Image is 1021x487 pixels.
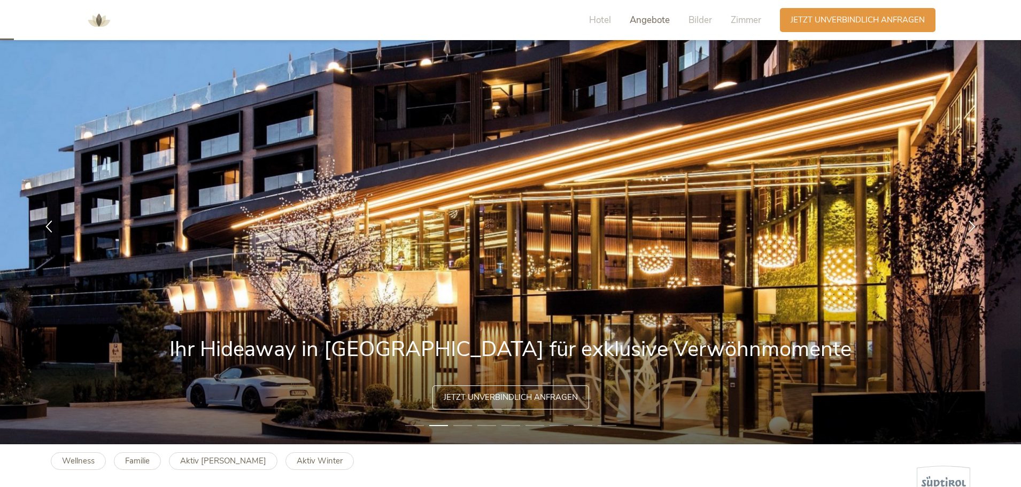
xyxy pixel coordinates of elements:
[791,14,925,26] span: Jetzt unverbindlich anfragen
[444,392,578,403] span: Jetzt unverbindlich anfragen
[285,452,354,470] a: Aktiv Winter
[51,452,106,470] a: Wellness
[731,14,761,26] span: Zimmer
[180,455,266,466] b: Aktiv [PERSON_NAME]
[114,452,161,470] a: Familie
[62,455,95,466] b: Wellness
[297,455,343,466] b: Aktiv Winter
[125,455,150,466] b: Familie
[589,14,611,26] span: Hotel
[83,16,115,24] a: AMONTI & LUNARIS Wellnessresort
[630,14,670,26] span: Angebote
[689,14,712,26] span: Bilder
[83,4,115,36] img: AMONTI & LUNARIS Wellnessresort
[169,452,277,470] a: Aktiv [PERSON_NAME]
